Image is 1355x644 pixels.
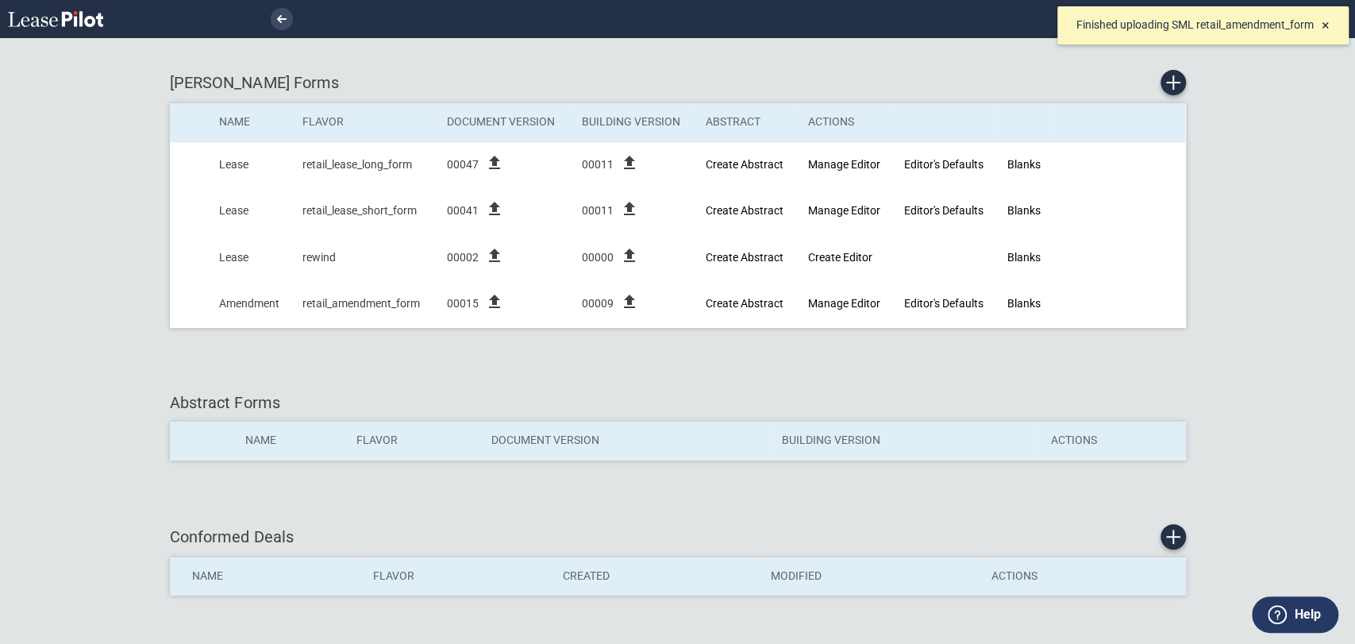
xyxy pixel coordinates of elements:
th: Name [170,557,362,596]
td: rewind [291,234,436,281]
a: Create new conformed deal [1161,524,1186,550]
th: Building Version [571,103,695,141]
a: Editor's Defaults [903,158,983,171]
a: Manage Editor [807,158,880,171]
tr: Created At: 2025-08-09T20:48:41+05:30; Updated At: 2025-08-09T20:51:51+05:30 [170,141,1185,188]
span: 00000 [582,250,614,266]
span: 00047 [447,157,479,173]
a: Editor's Defaults [903,204,983,217]
a: Blanks [1007,297,1041,310]
i: file_upload [620,292,639,311]
a: Editor's Defaults [903,297,983,310]
i: file_upload [620,199,639,218]
tr: Created At: 2025-09-03T11:42:51+05:30; Updated At: 2025-09-03T11:42:52+05:30 [170,281,1185,328]
i: file_upload [485,246,504,265]
button: Help [1252,596,1338,633]
th: Actions [796,103,892,141]
td: Amendment [208,281,291,328]
span: 00002 [447,250,479,266]
span: 00015 [447,296,479,312]
i: file_upload [485,292,504,311]
span: Finished uploading SML retail_amendment_form [1076,17,1314,33]
a: Create new Abstract [706,204,783,217]
td: Lease [208,141,291,188]
th: Abstract [695,103,796,141]
a: Manage Editor [807,204,880,217]
label: file_upload [485,208,504,221]
a: Create new Abstract [706,251,783,264]
th: Building Version [771,422,1039,460]
th: Actions [980,557,1186,596]
th: Name [208,103,291,141]
label: file_upload [620,162,639,175]
tr: Created At: 2025-01-09T22:31:43+05:30; Updated At: 2025-01-10T03:23:27+05:30 [170,234,1185,281]
label: file_upload [485,301,504,314]
span: 00011 [582,157,614,173]
a: Blanks [1007,204,1041,217]
th: Document Version [436,103,570,141]
label: file_upload [620,255,639,268]
div: Abstract Forms [170,391,1186,414]
span: 00009 [582,296,614,312]
label: file_upload [485,162,504,175]
div: [PERSON_NAME] Forms [170,70,1186,95]
td: retail_amendment_form [291,281,436,328]
a: Manage Editor [807,297,880,310]
label: Help [1294,604,1320,625]
label: file_upload [620,208,639,221]
th: Modified [760,557,980,596]
td: Lease [208,188,291,235]
span: × [1322,17,1330,33]
a: Blanks [1007,251,1041,264]
td: retail_lease_short_form [291,188,436,235]
th: Actions [1039,422,1185,460]
th: Name [234,422,345,460]
span: 00041 [447,203,479,219]
a: Create new Form [1161,70,1186,95]
th: Flavor [345,422,480,460]
td: retail_lease_long_form [291,141,436,188]
a: Create Editor [807,251,872,264]
i: file_upload [485,199,504,218]
tr: Created At: 2025-07-30T15:22:15+05:30; Updated At: 2025-07-30T15:24:31+05:30 [170,188,1185,235]
label: file_upload [620,301,639,314]
i: file_upload [485,153,504,172]
div: Conformed Deals [170,524,1186,550]
i: file_upload [620,246,639,265]
th: Flavor [291,103,436,141]
a: Create new Abstract [706,158,783,171]
a: Blanks [1007,158,1041,171]
i: file_upload [620,153,639,172]
a: Create new Abstract [706,297,783,310]
td: Lease [208,234,291,281]
th: Created [552,557,760,596]
span: 00011 [582,203,614,219]
th: Flavor [362,557,552,596]
th: Document Version [480,422,771,460]
label: file_upload [485,255,504,268]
